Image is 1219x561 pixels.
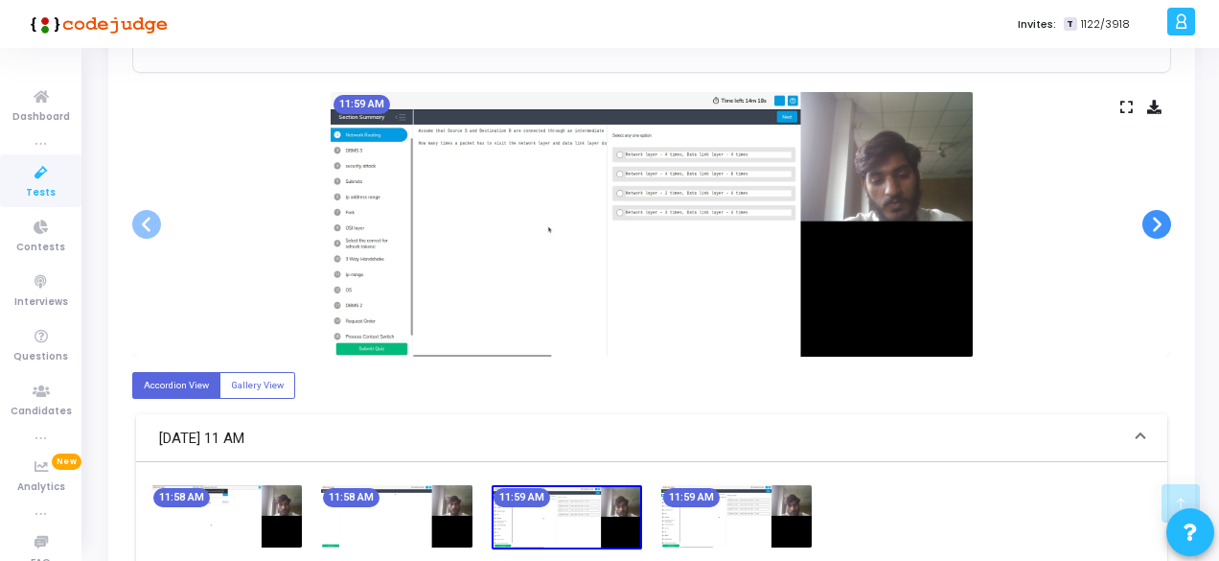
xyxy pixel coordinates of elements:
mat-expansion-panel-header: [DATE] 11 AM [136,414,1167,462]
label: Accordion View [132,372,220,398]
mat-chip: 11:59 AM [333,95,390,114]
mat-chip: 11:59 AM [494,488,550,507]
span: Interviews [14,294,68,311]
span: Candidates [11,404,72,420]
mat-chip: 11:59 AM [663,488,720,507]
img: screenshot-1758954581155.jpeg [661,485,812,548]
img: screenshot-1758954554458.jpeg [331,92,973,357]
span: Analytics [17,479,65,496]
img: screenshot-1758954522844.jpeg [321,485,471,548]
span: Dashboard [12,109,70,126]
label: Gallery View [219,372,295,398]
label: Invites: [1018,16,1056,33]
mat-chip: 11:58 AM [323,488,379,507]
mat-panel-title: [DATE] 11 AM [159,428,1121,450]
span: T [1064,17,1076,32]
img: screenshot-1758954554458.jpeg [492,485,642,549]
img: logo [24,5,168,43]
span: Questions [13,349,68,365]
mat-chip: 11:58 AM [153,488,210,507]
span: 1122/3918 [1081,16,1130,33]
span: Tests [26,185,56,201]
span: Contests [16,240,65,256]
img: screenshot-1758954494917.jpeg [151,485,302,548]
span: New [52,454,81,470]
